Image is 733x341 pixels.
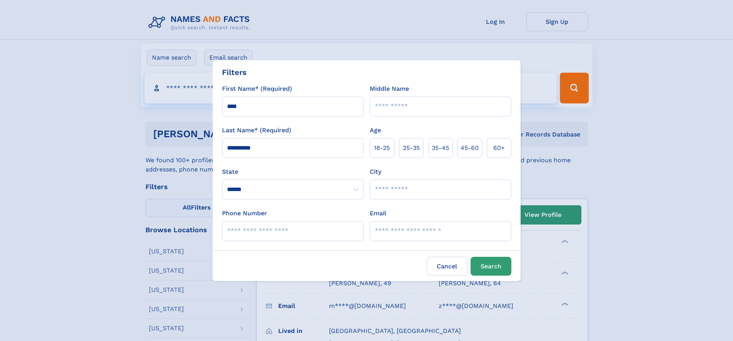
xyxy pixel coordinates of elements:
[222,67,247,78] div: Filters
[370,167,381,176] label: City
[222,167,364,176] label: State
[370,84,409,93] label: Middle Name
[222,126,291,135] label: Last Name* (Required)
[493,143,505,153] span: 60+
[461,143,479,153] span: 45‑60
[370,126,381,135] label: Age
[432,143,449,153] span: 35‑45
[370,209,386,218] label: Email
[374,143,390,153] span: 18‑25
[403,143,420,153] span: 25‑35
[427,257,468,276] label: Cancel
[222,209,267,218] label: Phone Number
[471,257,511,276] button: Search
[222,84,292,93] label: First Name* (Required)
